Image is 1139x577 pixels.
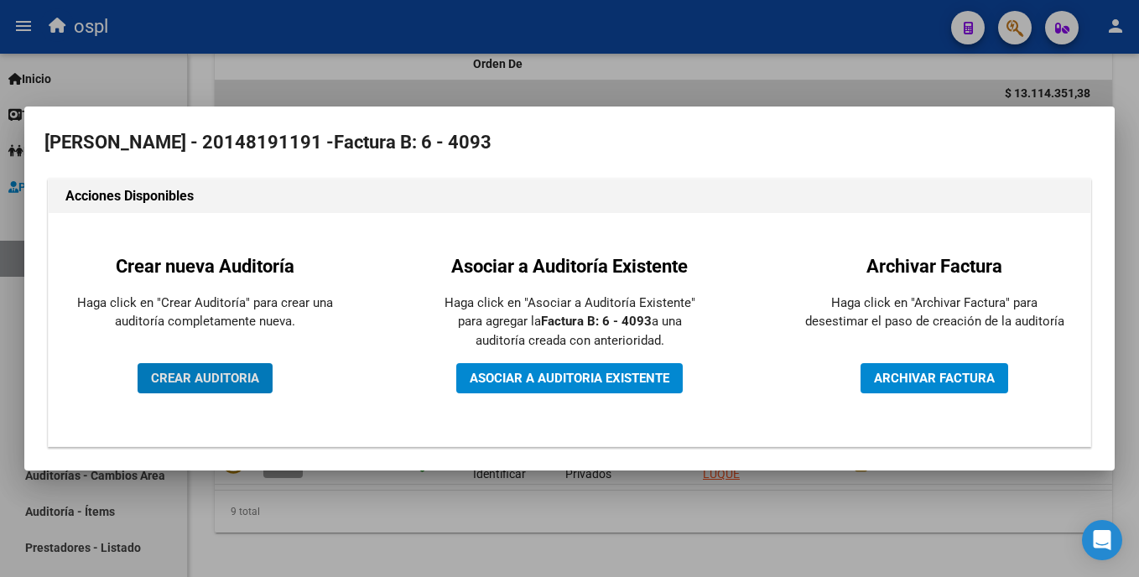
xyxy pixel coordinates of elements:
[439,252,700,280] h2: Asociar a Auditoría Existente
[65,186,1074,206] h1: Acciones Disponibles
[874,371,995,386] span: ARCHIVAR FACTURA
[75,252,335,280] h2: Crear nueva Auditoría
[439,294,700,351] p: Haga click en "Asociar a Auditoría Existente" para agregar la a una auditoría creada con anterior...
[138,363,273,393] button: CREAR AUDITORIA
[334,132,491,153] strong: Factura B: 6 - 4093
[1082,520,1122,560] div: Open Intercom Messenger
[470,371,669,386] span: ASOCIAR A AUDITORIA EXISTENTE
[541,314,652,329] strong: Factura B: 6 - 4093
[861,363,1008,393] button: ARCHIVAR FACTURA
[456,363,683,393] button: ASOCIAR A AUDITORIA EXISTENTE
[44,127,1095,159] h2: [PERSON_NAME] - 20148191191 -
[75,294,335,331] p: Haga click en "Crear Auditoría" para crear una auditoría completamente nueva.
[804,252,1064,280] h2: Archivar Factura
[804,294,1064,331] p: Haga click en "Archivar Factura" para desestimar el paso de creación de la auditoría
[151,371,259,386] span: CREAR AUDITORIA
